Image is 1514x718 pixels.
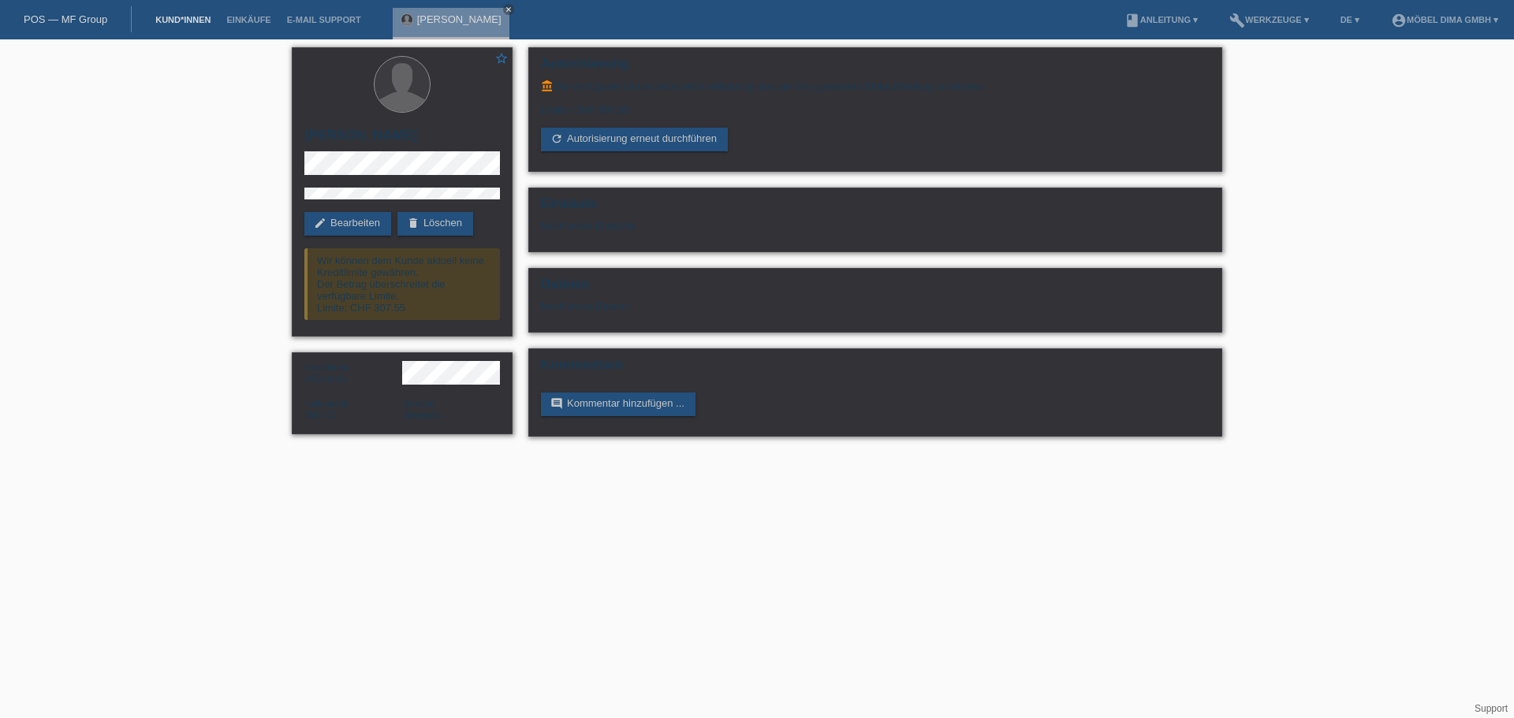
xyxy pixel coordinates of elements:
a: star_border [494,51,509,68]
span: Deutsch [402,409,440,421]
i: build [1229,13,1245,28]
a: commentKommentar hinzufügen ... [541,392,695,416]
i: account_balance [541,80,554,92]
h2: [PERSON_NAME] [304,128,500,151]
span: Montenegro / C / 14.11.2005 [304,409,336,421]
div: Männlich [304,361,402,385]
a: Kund*innen [147,15,218,24]
i: comment [550,397,563,410]
i: account_circle [1391,13,1407,28]
h2: Einkäufe [541,196,1210,220]
span: Nationalität [304,399,348,408]
i: star_border [494,51,509,65]
div: Die verfügbare Limite reicht nicht vollständig aus, um den gesamten Einkaufsbetrag zu decken. [541,80,1210,92]
h2: Dateien [541,277,1210,300]
a: close [503,4,514,15]
i: delete [407,217,420,229]
h2: Autorisierung [541,56,1210,80]
a: deleteLöschen [397,212,473,236]
div: Noch keine Dateien [541,300,1023,312]
a: DE ▾ [1333,15,1367,24]
a: Support [1475,703,1508,714]
div: Noch keine Einkäufe [541,220,1210,244]
a: Einkäufe [218,15,278,24]
a: bookAnleitung ▾ [1117,15,1206,24]
h2: Kommentare [541,357,1210,381]
i: refresh [550,132,563,145]
div: Wir können dem Kunde aktuell keine Kreditlimite gewähren. Der Betrag überschreitet die verfügbare... [304,248,500,320]
i: book [1124,13,1140,28]
i: close [505,6,513,13]
a: editBearbeiten [304,212,391,236]
div: Limite: CHF 307.55 [541,92,1210,116]
a: refreshAutorisierung erneut durchführen [541,128,728,151]
a: POS — MF Group [24,13,107,25]
span: Sprache [402,399,434,408]
a: E-Mail Support [279,15,369,24]
a: account_circleMöbel DIMA GmbH ▾ [1383,15,1506,24]
a: [PERSON_NAME] [417,13,502,25]
span: Geschlecht [304,363,348,372]
i: edit [314,217,326,229]
a: buildWerkzeuge ▾ [1221,15,1317,24]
